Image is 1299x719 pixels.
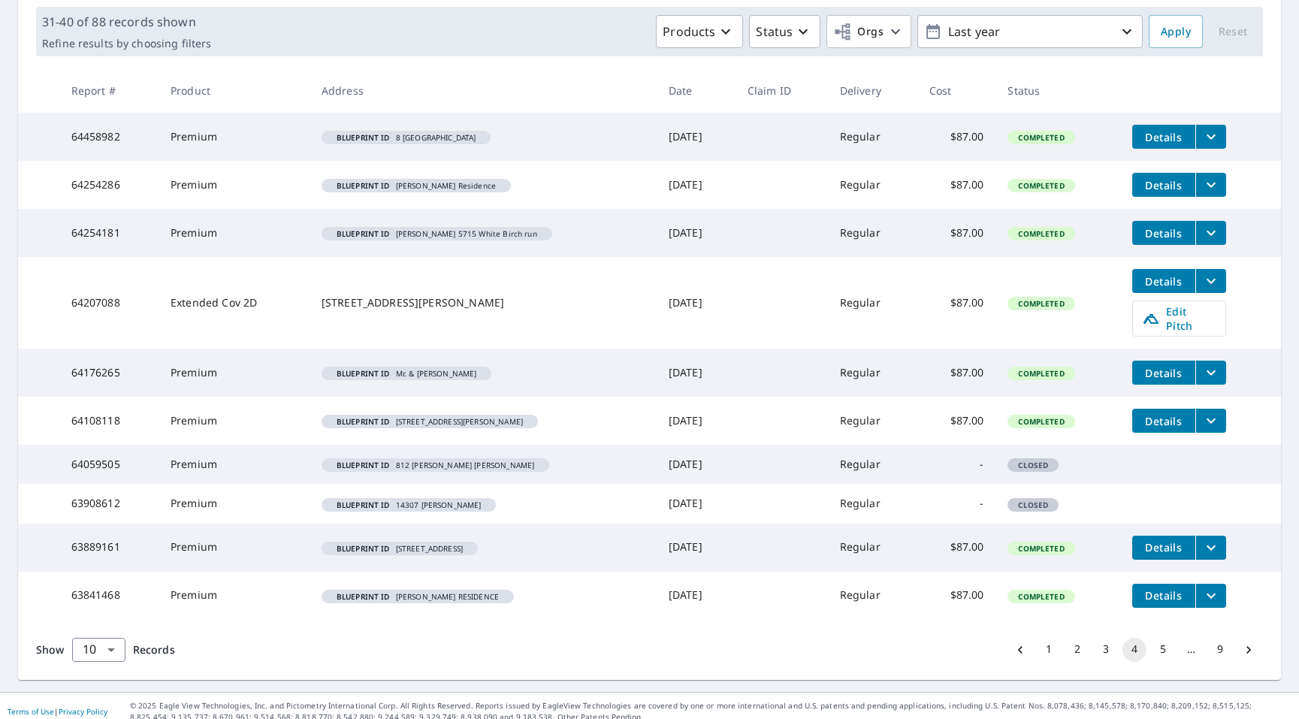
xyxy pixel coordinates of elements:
span: Orgs [833,23,884,41]
td: 63908612 [59,484,159,523]
span: Apply [1161,23,1191,41]
td: Premium [159,484,310,523]
button: detailsBtn-63889161 [1132,536,1195,560]
span: Show [36,642,65,657]
button: filesDropdownBtn-64254181 [1195,221,1226,245]
button: Last year [917,15,1143,48]
td: Premium [159,161,310,209]
span: [PERSON_NAME] Residence [328,182,505,189]
td: - [917,445,996,484]
span: Closed [1009,500,1057,510]
td: Regular [828,397,917,445]
span: Mr. & [PERSON_NAME] [328,370,486,377]
p: Refine results by choosing filters [42,37,211,50]
button: Status [749,15,820,48]
td: Regular [828,161,917,209]
button: Go to previous page [1008,638,1032,662]
td: $87.00 [917,397,996,445]
div: Show 10 records [72,638,125,662]
button: page 4 [1122,638,1146,662]
td: Premium [159,445,310,484]
em: Blueprint ID [337,182,390,189]
td: [DATE] [657,572,736,620]
em: Blueprint ID [337,230,390,237]
span: Completed [1009,132,1073,143]
th: Delivery [828,68,917,113]
td: $87.00 [917,524,996,572]
span: Completed [1009,543,1073,554]
a: Terms of Use [8,706,54,717]
button: Orgs [826,15,911,48]
span: Details [1141,366,1186,380]
button: detailsBtn-64254181 [1132,221,1195,245]
td: [DATE] [657,484,736,523]
button: filesDropdownBtn-64176265 [1195,361,1226,385]
td: 63889161 [59,524,159,572]
span: Completed [1009,591,1073,602]
p: 31-40 of 88 records shown [42,13,211,31]
span: Details [1141,178,1186,192]
td: 64176265 [59,349,159,397]
td: $87.00 [917,349,996,397]
span: Details [1141,414,1186,428]
span: Records [133,642,175,657]
td: Premium [159,113,310,161]
span: Details [1141,226,1186,240]
td: 64108118 [59,397,159,445]
th: Status [995,68,1119,113]
span: Closed [1009,460,1057,470]
td: Extended Cov 2D [159,257,310,349]
button: filesDropdownBtn-63889161 [1195,536,1226,560]
span: [STREET_ADDRESS][PERSON_NAME] [328,418,532,425]
button: detailsBtn-64207088 [1132,269,1195,293]
a: Privacy Policy [59,706,107,717]
button: filesDropdownBtn-63841468 [1195,584,1226,608]
span: [PERSON_NAME] 5715 White Birch run [328,230,546,237]
button: filesDropdownBtn-64108118 [1195,409,1226,433]
span: Details [1141,130,1186,144]
span: Edit Pitch [1142,304,1216,333]
a: Edit Pitch [1132,301,1226,337]
td: [DATE] [657,524,736,572]
td: 63841468 [59,572,159,620]
th: Claim ID [736,68,828,113]
th: Report # [59,68,159,113]
td: $87.00 [917,161,996,209]
button: detailsBtn-64176265 [1132,361,1195,385]
td: Regular [828,257,917,349]
button: filesDropdownBtn-64458982 [1195,125,1226,149]
p: Products [663,23,715,41]
span: 812 [PERSON_NAME] [PERSON_NAME] [328,461,543,469]
td: [DATE] [657,445,736,484]
th: Date [657,68,736,113]
p: Status [756,23,793,41]
td: 64254286 [59,161,159,209]
td: Regular [828,572,917,620]
td: Premium [159,524,310,572]
button: detailsBtn-64108118 [1132,409,1195,433]
td: 64254181 [59,209,159,257]
span: [PERSON_NAME] RESIDENCE [328,593,508,600]
em: Blueprint ID [337,418,390,425]
td: Regular [828,445,917,484]
td: Premium [159,572,310,620]
td: $87.00 [917,257,996,349]
em: Blueprint ID [337,593,390,600]
p: Last year [942,19,1118,45]
td: [DATE] [657,257,736,349]
td: [DATE] [657,397,736,445]
em: Blueprint ID [337,134,390,141]
th: Address [310,68,657,113]
button: Go to page 1 [1037,638,1061,662]
em: Blueprint ID [337,461,390,469]
nav: pagination navigation [1006,638,1263,662]
button: Go to page 9 [1208,638,1232,662]
button: filesDropdownBtn-64207088 [1195,269,1226,293]
span: Completed [1009,228,1073,239]
td: Regular [828,484,917,523]
span: Details [1141,274,1186,289]
td: Regular [828,209,917,257]
td: $87.00 [917,209,996,257]
button: Go to next page [1237,638,1261,662]
em: Blueprint ID [337,545,390,552]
